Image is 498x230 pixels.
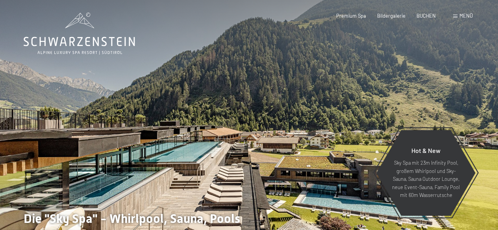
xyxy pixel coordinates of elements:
[392,159,460,199] p: Sky Spa mit 23m Infinity Pool, großem Whirlpool und Sky-Sauna, Sauna Outdoor Lounge, neue Event-S...
[376,130,476,216] a: Hot & New Sky Spa mit 23m Infinity Pool, großem Whirlpool und Sky-Sauna, Sauna Outdoor Lounge, ne...
[377,13,405,19] a: Bildergalerie
[336,13,366,19] a: Premium Spa
[459,13,473,19] span: Menü
[417,13,436,19] a: BUCHEN
[411,147,441,154] span: Hot & New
